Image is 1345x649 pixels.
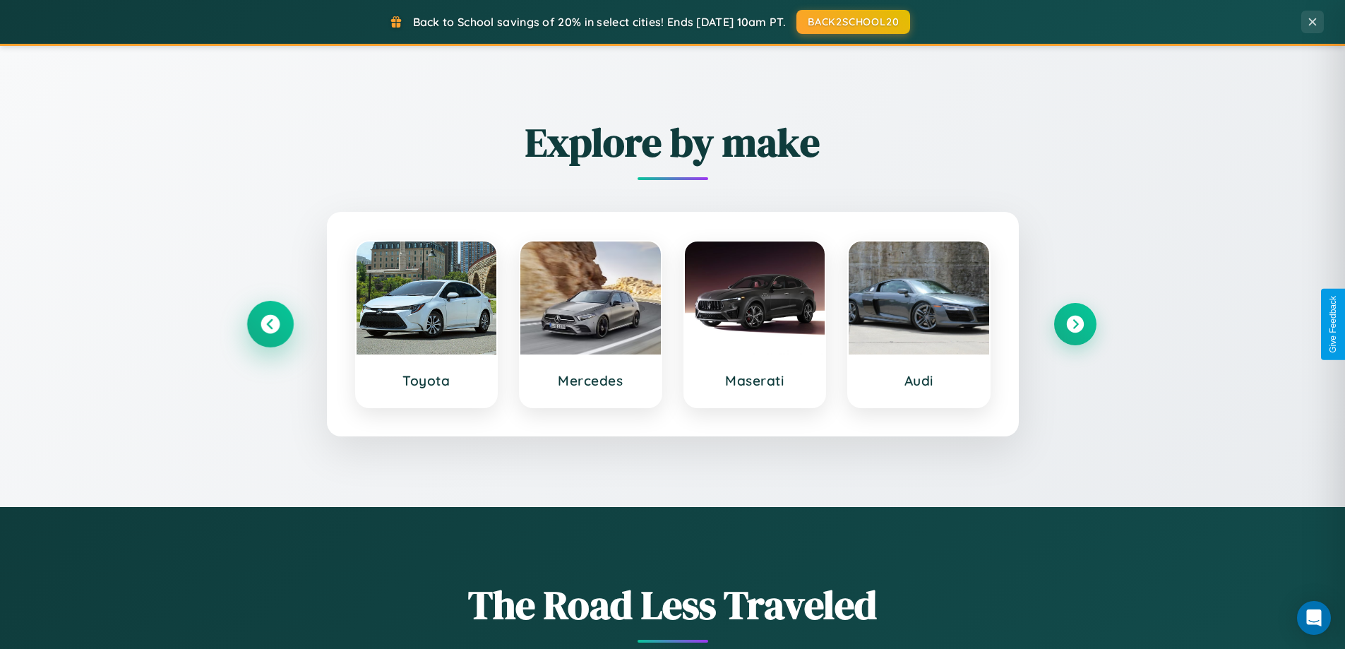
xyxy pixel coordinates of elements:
[371,372,483,389] h3: Toyota
[699,372,811,389] h3: Maserati
[534,372,647,389] h3: Mercedes
[249,115,1096,169] h2: Explore by make
[249,578,1096,632] h1: The Road Less Traveled
[796,10,910,34] button: BACK2SCHOOL20
[1328,296,1338,353] div: Give Feedback
[863,372,975,389] h3: Audi
[1297,601,1331,635] div: Open Intercom Messenger
[413,15,786,29] span: Back to School savings of 20% in select cities! Ends [DATE] 10am PT.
